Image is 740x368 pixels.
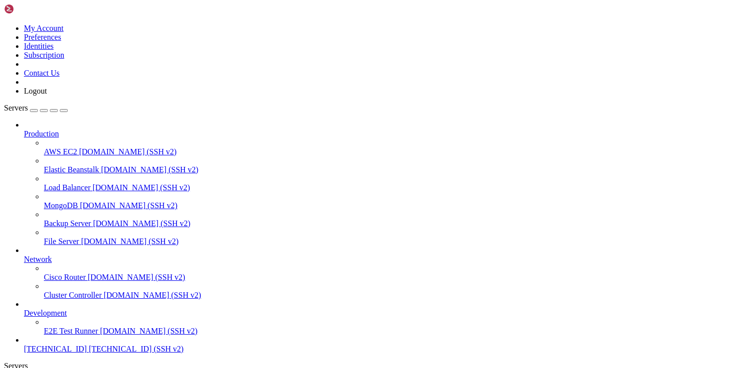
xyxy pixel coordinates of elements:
span: [DOMAIN_NAME] (SSH v2) [81,237,179,245]
span: File Server [44,237,79,245]
li: Backup Server [DOMAIN_NAME] (SSH v2) [44,210,736,228]
span: Cluster Controller [44,291,102,299]
span: [TECHNICAL_ID] [24,345,87,353]
span: E2E Test Runner [44,327,98,335]
span: [DOMAIN_NAME] (SSH v2) [101,165,199,174]
a: [TECHNICAL_ID] [TECHNICAL_ID] (SSH v2) [24,345,736,354]
span: [DOMAIN_NAME] (SSH v2) [88,273,185,281]
a: Identities [24,42,54,50]
a: Preferences [24,33,61,41]
span: Production [24,129,59,138]
a: Cluster Controller [DOMAIN_NAME] (SSH v2) [44,291,736,300]
span: [DOMAIN_NAME] (SSH v2) [93,183,190,192]
li: MongoDB [DOMAIN_NAME] (SSH v2) [44,192,736,210]
li: File Server [DOMAIN_NAME] (SSH v2) [44,228,736,246]
a: Network [24,255,736,264]
img: Shellngn [4,4,61,14]
a: Servers [4,104,68,112]
span: [DOMAIN_NAME] (SSH v2) [80,201,177,210]
span: Backup Server [44,219,91,228]
a: Elastic Beanstalk [DOMAIN_NAME] (SSH v2) [44,165,736,174]
li: Network [24,246,736,300]
a: Logout [24,87,47,95]
span: [DOMAIN_NAME] (SSH v2) [79,147,177,156]
a: Cisco Router [DOMAIN_NAME] (SSH v2) [44,273,736,282]
span: Cisco Router [44,273,86,281]
a: Development [24,309,736,318]
li: AWS EC2 [DOMAIN_NAME] (SSH v2) [44,138,736,156]
li: [TECHNICAL_ID] [TECHNICAL_ID] (SSH v2) [24,336,736,354]
a: AWS EC2 [DOMAIN_NAME] (SSH v2) [44,147,736,156]
li: Production [24,121,736,246]
span: [DOMAIN_NAME] (SSH v2) [93,219,191,228]
a: Contact Us [24,69,60,77]
a: File Server [DOMAIN_NAME] (SSH v2) [44,237,736,246]
span: Load Balancer [44,183,91,192]
li: E2E Test Runner [DOMAIN_NAME] (SSH v2) [44,318,736,336]
span: MongoDB [44,201,78,210]
span: Elastic Beanstalk [44,165,99,174]
li: Development [24,300,736,336]
span: [DOMAIN_NAME] (SSH v2) [100,327,198,335]
a: Production [24,129,736,138]
span: AWS EC2 [44,147,77,156]
a: Load Balancer [DOMAIN_NAME] (SSH v2) [44,183,736,192]
a: E2E Test Runner [DOMAIN_NAME] (SSH v2) [44,327,736,336]
span: [DOMAIN_NAME] (SSH v2) [104,291,201,299]
a: Backup Server [DOMAIN_NAME] (SSH v2) [44,219,736,228]
span: [TECHNICAL_ID] (SSH v2) [89,345,183,353]
li: Elastic Beanstalk [DOMAIN_NAME] (SSH v2) [44,156,736,174]
span: Servers [4,104,28,112]
span: Development [24,309,67,317]
a: My Account [24,24,64,32]
li: Cisco Router [DOMAIN_NAME] (SSH v2) [44,264,736,282]
li: Load Balancer [DOMAIN_NAME] (SSH v2) [44,174,736,192]
a: MongoDB [DOMAIN_NAME] (SSH v2) [44,201,736,210]
span: Network [24,255,52,263]
li: Cluster Controller [DOMAIN_NAME] (SSH v2) [44,282,736,300]
a: Subscription [24,51,64,59]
